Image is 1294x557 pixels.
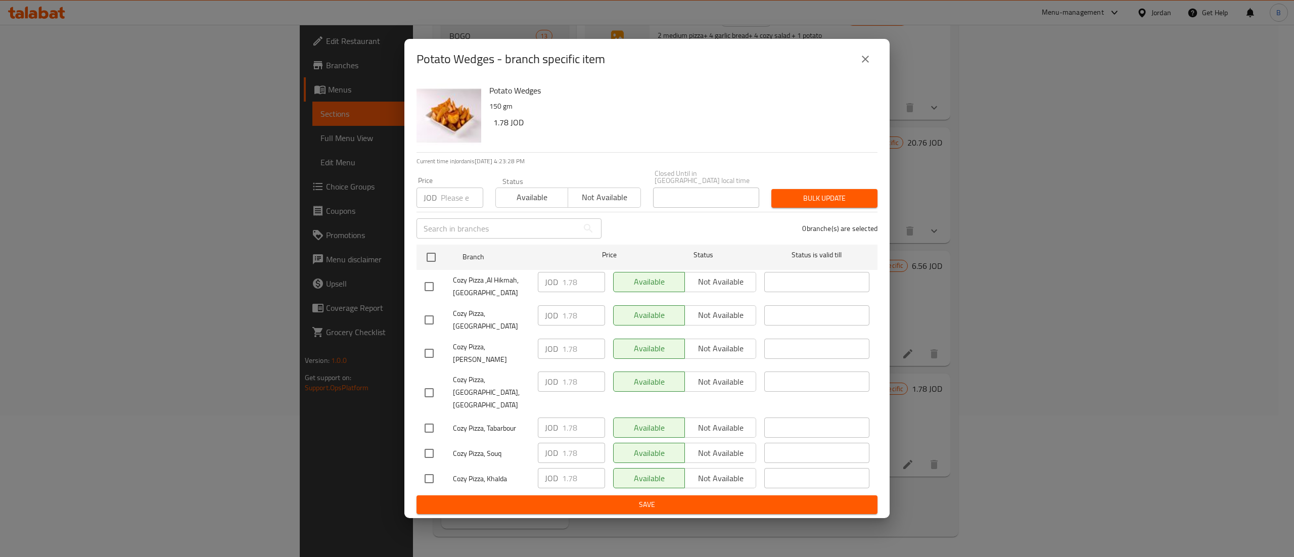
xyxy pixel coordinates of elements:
[545,309,558,321] p: JOD
[545,447,558,459] p: JOD
[562,468,605,488] input: Please enter price
[545,276,558,288] p: JOD
[802,223,877,234] p: 0 branche(s) are selected
[489,100,869,113] p: 150 gm
[453,341,530,366] span: Cozy Pizza, [PERSON_NAME]
[489,83,869,98] h6: Potato Wedges
[764,249,869,261] span: Status is valid till
[562,443,605,463] input: Please enter price
[651,249,756,261] span: Status
[463,251,568,263] span: Branch
[853,47,877,71] button: close
[568,188,640,208] button: Not available
[453,447,530,460] span: Cozy Pizza, Souq
[453,274,530,299] span: Cozy Pizza ,Al Hikmah, [GEOGRAPHIC_DATA]
[453,307,530,333] span: Cozy Pizza, [GEOGRAPHIC_DATA]
[545,422,558,434] p: JOD
[545,343,558,355] p: JOD
[545,472,558,484] p: JOD
[417,83,481,148] img: Potato Wedges
[500,190,564,205] span: Available
[562,417,605,438] input: Please enter price
[562,305,605,326] input: Please enter price
[417,495,877,514] button: Save
[417,51,605,67] h2: Potato Wedges - branch specific item
[453,473,530,485] span: Cozy Pizza, Khalda
[779,192,869,205] span: Bulk update
[562,339,605,359] input: Please enter price
[572,190,636,205] span: Not available
[424,192,437,204] p: JOD
[771,189,877,208] button: Bulk update
[417,157,877,166] p: Current time in Jordan is [DATE] 4:23:28 PM
[576,249,643,261] span: Price
[441,188,483,208] input: Please enter price
[493,115,869,129] h6: 1.78 JOD
[453,374,530,411] span: Cozy Pizza, [GEOGRAPHIC_DATA],[GEOGRAPHIC_DATA]
[562,272,605,292] input: Please enter price
[545,376,558,388] p: JOD
[453,422,530,435] span: Cozy Pizza, Tabarbour
[495,188,568,208] button: Available
[425,498,869,511] span: Save
[562,372,605,392] input: Please enter price
[417,218,578,239] input: Search in branches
